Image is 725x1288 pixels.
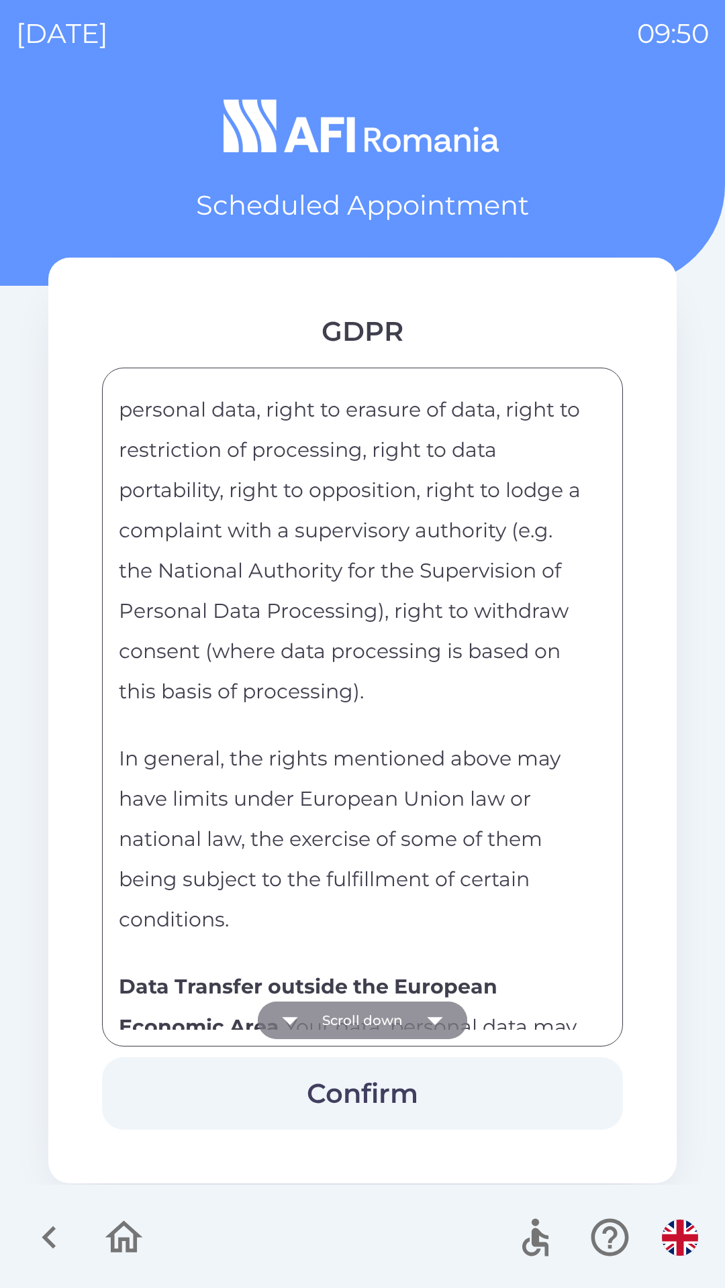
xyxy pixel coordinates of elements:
span: In general, the rights mentioned above may have limits under European Union law or national law, ... [119,746,561,932]
strong: Data Transfer outside the European Economic Area. [119,974,497,1039]
img: Logo [48,94,677,158]
button: Confirm [102,1057,623,1130]
p: Scheduled Appointment [196,185,529,225]
span: Your data. personal data may be in countries outside the [GEOGRAPHIC_DATA] (" ") or the European ... [119,974,578,1240]
img: en flag [662,1220,698,1256]
div: GDPR [102,311,623,352]
p: [DATE] [16,13,108,54]
button: Scroll down [258,1002,467,1039]
p: 09:50 [637,13,709,54]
